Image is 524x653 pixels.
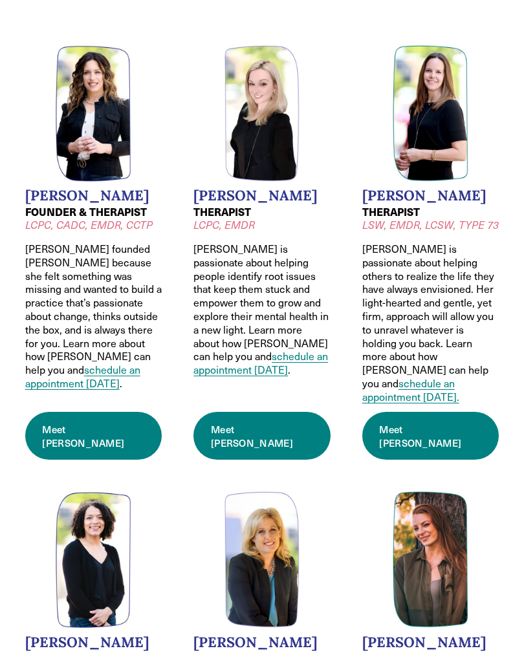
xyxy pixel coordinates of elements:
[193,412,331,460] a: Meet [PERSON_NAME]
[193,204,251,219] strong: THERAPIST
[393,491,468,628] img: Headshot of Hannah Anderson
[25,634,162,650] h2: [PERSON_NAME]
[224,491,300,628] img: Headshot of Caroline Egbers, LCPC
[193,218,255,231] em: LCPC, EMDR
[362,204,420,219] strong: THERAPIST
[362,412,499,460] a: Meet [PERSON_NAME]
[56,491,131,628] img: Headshot of Lauren Mason, LSW, CADC, LCSW. Lauren is a therapist at Ivy Lane Counseling.
[25,242,162,391] p: [PERSON_NAME] founded [PERSON_NAME] because she felt something was missing and wanted to build a ...
[25,187,162,204] h2: [PERSON_NAME]
[25,204,147,219] strong: FOUNDER & THERAPIST
[193,634,331,650] h2: [PERSON_NAME]
[56,45,131,182] img: Headshot of Wendy Pawelski, LCPC, CADC, EMDR, CCTP. Wendy is a founder oft Ivy Lane Counseling
[362,218,499,231] em: LSW, EMDR, LCSW, TYPE 73
[393,45,468,182] img: Headshot of Jodi Kautz, LSW, EMDR, TYPE 73, LCSW. Jodi is a therapist at Ivy Lane Counseling.
[362,634,499,650] h2: [PERSON_NAME]
[193,187,331,204] h2: [PERSON_NAME]
[362,187,499,204] h2: [PERSON_NAME]
[362,242,499,404] p: [PERSON_NAME] is passionate about helping others to realize the life they have always envisioned....
[362,376,459,403] a: schedule an appointment [DATE].
[193,349,328,376] a: schedule an appointment [DATE]
[25,412,162,460] a: Meet [PERSON_NAME]
[25,218,153,231] em: LCPC, CADC, EMDR, CCTP
[193,242,331,377] p: [PERSON_NAME] is passionate about helping people identify root issues that keep them stuck and em...
[25,363,140,390] a: schedule an appointment [DATE]
[224,45,300,182] img: Headshot of Jessica Wilkiel, LCPC, EMDR. Meghan is a therapist at Ivy Lane Counseling.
